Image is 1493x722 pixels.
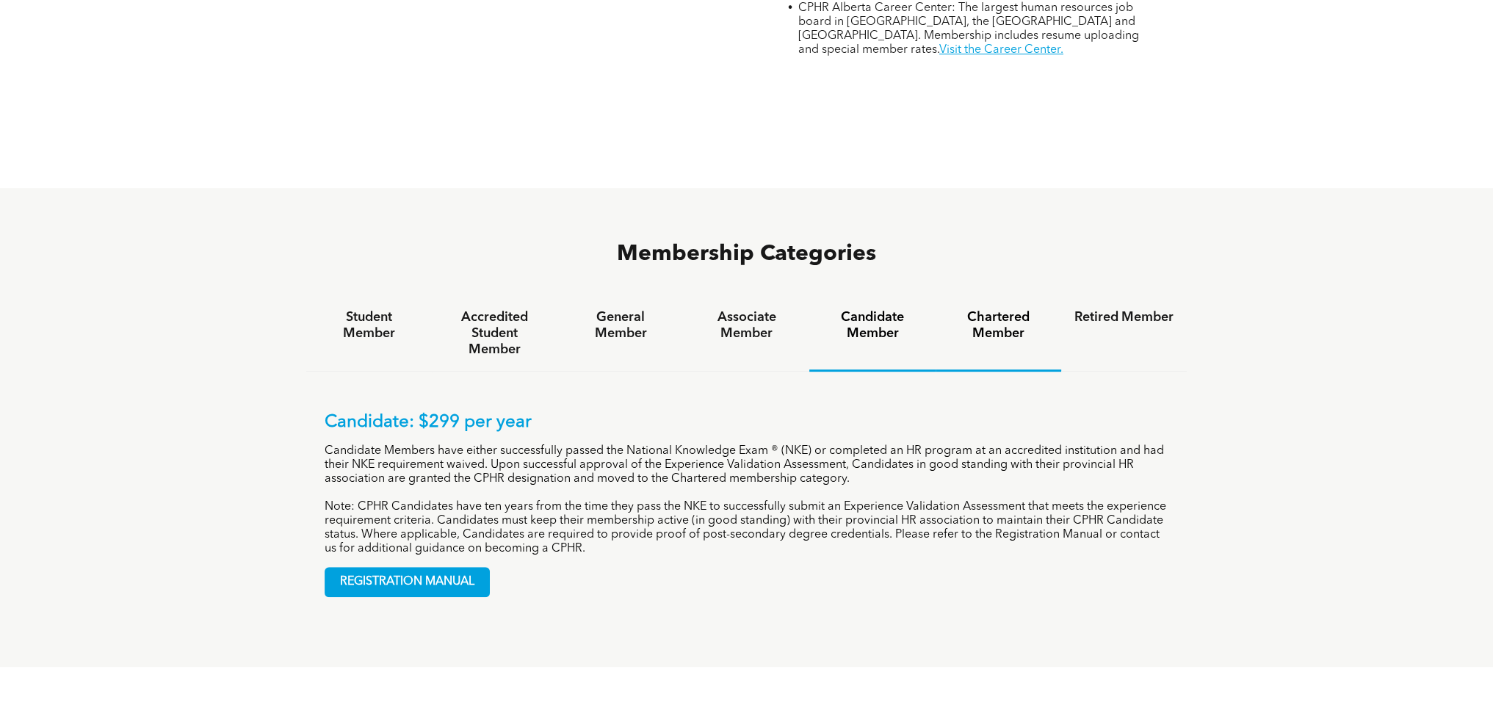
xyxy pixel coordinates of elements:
h4: Student Member [319,309,419,342]
p: Candidate: $299 per year [325,412,1169,433]
a: REGISTRATION MANUAL [325,567,490,597]
a: Visit the Career Center. [939,44,1063,56]
h4: Accredited Student Member [445,309,544,358]
h4: General Member [571,309,670,342]
span: CPHR Alberta Career Center: The largest human resources job board in [GEOGRAPHIC_DATA], the [GEOG... [798,2,1139,56]
h4: Retired Member [1074,309,1174,325]
span: Membership Categories [617,243,876,265]
span: REGISTRATION MANUAL [325,568,489,596]
p: Note: CPHR Candidates have ten years from the time they pass the NKE to successfully submit an Ex... [325,500,1169,556]
h4: Chartered Member [949,309,1048,342]
p: Candidate Members have either successfully passed the National Knowledge Exam ® (NKE) or complete... [325,444,1169,486]
h4: Associate Member [697,309,796,342]
h4: Candidate Member [823,309,922,342]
